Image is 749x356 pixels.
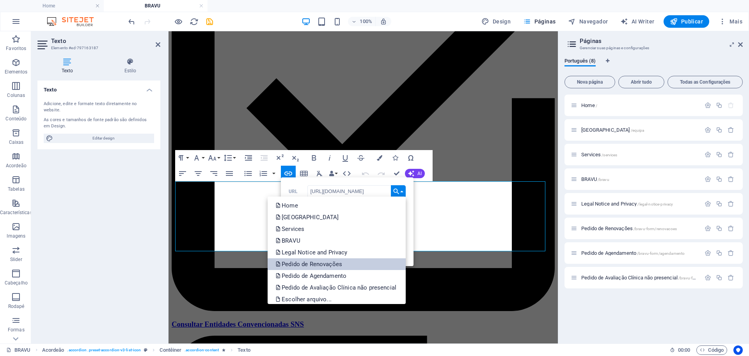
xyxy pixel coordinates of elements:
button: Align Left [175,166,190,181]
span: Clique para abrir a página [581,176,609,182]
button: Redo (Ctrl+Shift+Z) [374,166,389,181]
div: Configurações [705,176,711,182]
button: Código [696,345,727,355]
a: Clique para cancelar a seleção. Clique duas vezes para abrir as Páginas [6,345,31,355]
span: Clique para selecionar. Clique duas vezes para editar [238,345,250,355]
button: Undo (Ctrl+Z) [358,166,373,181]
h6: Tempo de sessão [670,345,690,355]
p: Formas [8,327,25,333]
div: Duplicar [716,102,722,109]
span: Clique para abrir a página [581,250,685,256]
h2: Texto [51,38,160,45]
div: Remover [728,274,734,281]
h3: Elemento #ed-797163187 [51,45,145,52]
button: HTML [339,166,354,181]
div: Pedido de Agendamento/bravu-form/agendamento [579,250,701,256]
button: Clique aqui para sair do modo de visualização e continuar editando [174,17,183,26]
div: Remover [728,200,734,207]
div: Pedido de Avaliação Clínica não presencial/bravu-form/avaliacao [579,275,701,280]
button: Align Center [191,166,206,181]
h4: BRAVU [104,2,208,10]
div: Remover [728,127,734,133]
h4: Texto [37,58,100,74]
button: Publicar [664,15,709,28]
button: Nova página [564,76,615,88]
div: Remover [728,176,734,182]
span: Abrir tudo [622,80,661,84]
span: Mais [719,18,742,25]
button: Font Size [206,150,221,166]
button: Colors [372,150,387,166]
div: Duplicar [716,225,722,232]
button: Insert Table [296,166,311,181]
i: Este elemento é uma predefinição personalizável [144,348,147,352]
button: Usercentrics [733,345,743,355]
span: Clique para abrir a página [581,127,644,133]
span: Clique para selecionar. Clique duas vezes para editar [42,345,64,355]
h6: 100% [360,17,372,26]
span: Código [700,345,724,355]
div: Guia de Idiomas [564,58,743,73]
button: Ordered List [271,166,277,181]
p: Rodapé [8,303,25,309]
span: /bravu-form/avaliacao [678,276,717,280]
span: /legal-notice-privacy [637,202,673,206]
button: Subscript [288,150,303,166]
span: /bravu [598,177,609,182]
button: Superscript [272,150,287,166]
button: 100% [348,17,376,26]
img: Editor Logo [45,17,103,26]
button: Ordered List [256,166,271,181]
span: . accordion .preset-accordion-v3-list-icon [67,345,141,355]
i: Recarregar página [190,17,199,26]
button: Data Bindings [328,166,339,181]
p: Favoritos [6,45,26,52]
span: Nova página [568,80,612,84]
div: Configurações [705,127,711,133]
h2: Páginas [580,38,743,45]
span: /services [602,153,617,157]
span: AI [417,171,422,176]
p: Elementos [5,69,27,75]
span: AI Writer [620,18,654,25]
span: /bravu-form/renovacoes [634,227,677,231]
i: Salvar (Ctrl+S) [205,17,214,26]
div: Pedido de Renovações/bravu-form/renovacoes [579,226,701,231]
button: Decrease Indent [257,150,272,166]
div: Duplicar [716,200,722,207]
button: AI Writer [617,15,657,28]
button: Align Justify [222,166,237,181]
span: / [596,104,597,108]
button: Line Height [222,150,237,166]
p: Tabelas [8,186,25,192]
div: Design (Ctrl+Alt+Y) [478,15,514,28]
span: Clique para selecionar. Clique duas vezes para editar [160,345,181,355]
p: Colunas [7,92,25,98]
span: Clique para abrir a página [581,102,597,108]
span: /bravu-form/agendamento [637,251,685,256]
button: Increase Indent [241,150,256,166]
div: Configurações [705,225,711,232]
div: [GEOGRAPHIC_DATA]/equipa [579,127,701,132]
span: Clique para abrir a página [581,201,673,207]
div: Configurações [705,250,711,256]
div: Duplicar [716,250,722,256]
p: Cabeçalho [5,280,28,286]
button: Confirm (Ctrl+⏎) [389,166,404,181]
div: Home/ [579,103,701,108]
div: Services/services [579,152,701,157]
div: Configurações [705,274,711,281]
button: Paragraph Format [175,150,190,166]
button: Special Characters [403,150,418,166]
button: Todas as Configurações [667,76,743,88]
span: . accordion-content [185,345,219,355]
button: Icons [388,150,403,166]
button: Mais [715,15,745,28]
button: Insert Link [281,166,296,181]
button: Design [478,15,514,28]
span: Todas as Configurações [671,80,739,84]
span: Navegador [568,18,608,25]
span: 00 00 [678,345,690,355]
i: O elemento contém uma animação [222,348,225,352]
button: undo [127,17,136,26]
